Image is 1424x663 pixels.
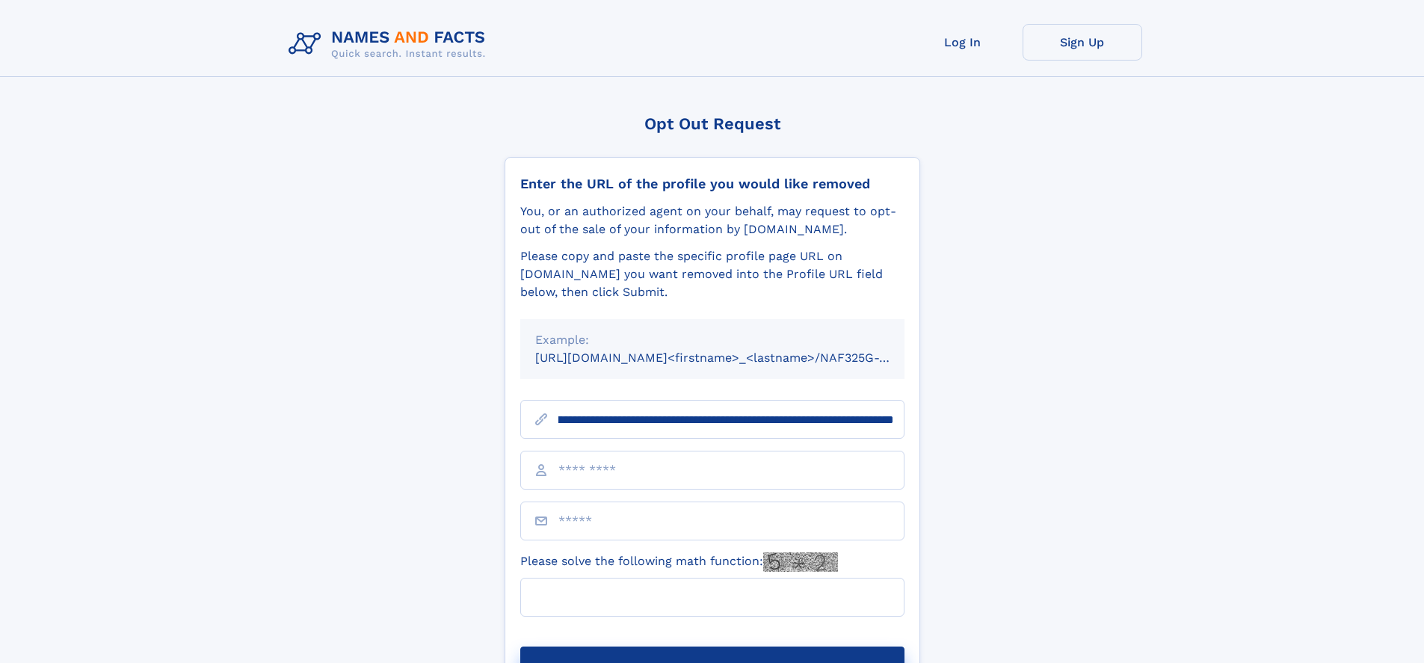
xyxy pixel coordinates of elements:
[1023,24,1142,61] a: Sign Up
[520,552,838,572] label: Please solve the following math function:
[903,24,1023,61] a: Log In
[520,247,904,301] div: Please copy and paste the specific profile page URL on [DOMAIN_NAME] you want removed into the Pr...
[520,176,904,192] div: Enter the URL of the profile you would like removed
[283,24,498,64] img: Logo Names and Facts
[535,351,933,365] small: [URL][DOMAIN_NAME]<firstname>_<lastname>/NAF325G-xxxxxxxx
[520,203,904,238] div: You, or an authorized agent on your behalf, may request to opt-out of the sale of your informatio...
[535,331,890,349] div: Example:
[505,114,920,133] div: Opt Out Request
